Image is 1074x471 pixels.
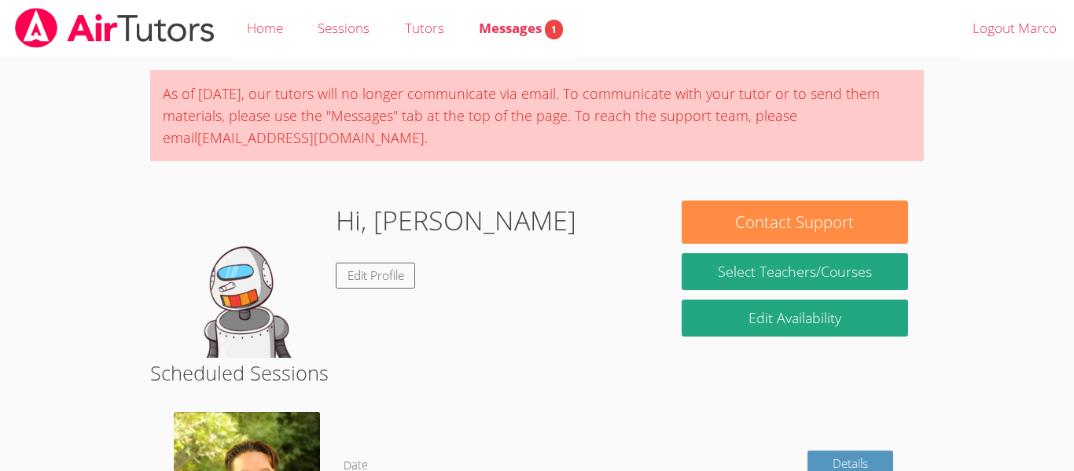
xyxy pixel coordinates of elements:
[150,70,924,161] div: As of [DATE], our tutors will no longer communicate via email. To communicate with your tutor or ...
[545,20,563,39] span: 1
[150,358,924,388] h2: Scheduled Sessions
[682,201,908,244] button: Contact Support
[13,8,216,48] img: airtutors_banner-c4298cdbf04f3fff15de1276eac7730deb9818008684d7c2e4769d2f7ddbe033.png
[336,263,416,289] a: Edit Profile
[336,201,576,241] h1: Hi, [PERSON_NAME]
[682,300,908,337] a: Edit Availability
[479,19,563,37] span: Messages
[166,201,323,358] img: default.png
[682,253,908,290] a: Select Teachers/Courses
